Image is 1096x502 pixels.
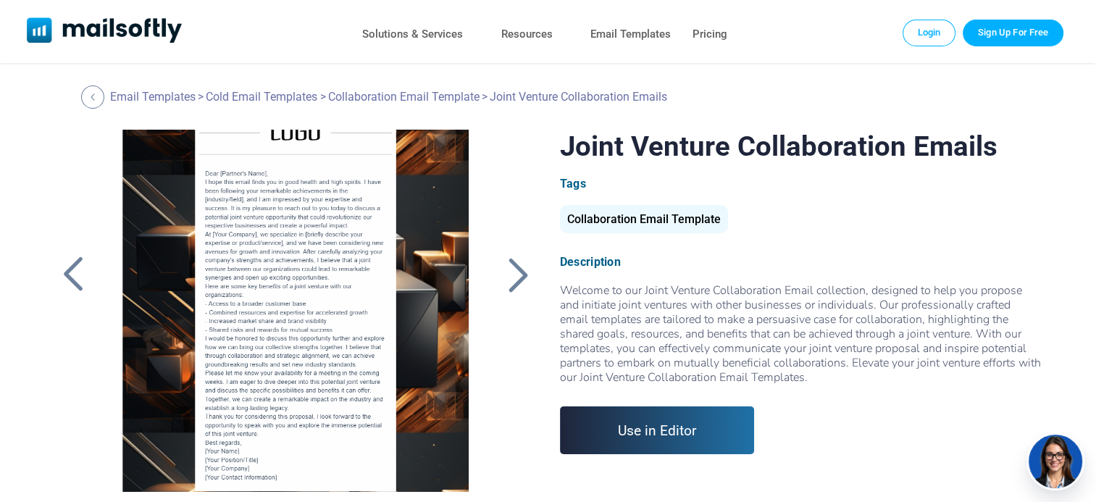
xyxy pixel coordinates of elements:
[590,24,671,45] a: Email Templates
[27,17,183,46] a: Mailsoftly
[110,90,196,104] a: Email Templates
[560,218,728,225] a: Collaboration Email Template
[206,90,317,104] a: Cold Email Templates
[328,90,480,104] a: Collaboration Email Template
[560,177,1042,191] div: Tags
[560,205,728,233] div: Collaboration Email Template
[560,130,1042,162] h1: Joint Venture Collaboration Emails
[560,255,1042,269] div: Description
[362,24,463,45] a: Solutions & Services
[560,283,1042,385] div: Welcome to our Joint Venture Collaboration Email collection, designed to help you propose and ini...
[81,85,108,109] a: Back
[903,20,956,46] a: Login
[560,406,755,454] a: Use in Editor
[55,256,91,293] a: Back
[103,130,488,492] a: Joint Venture Collaboration Emails
[501,256,537,293] a: Back
[963,20,1063,46] a: Trial
[501,24,553,45] a: Resources
[693,24,727,45] a: Pricing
